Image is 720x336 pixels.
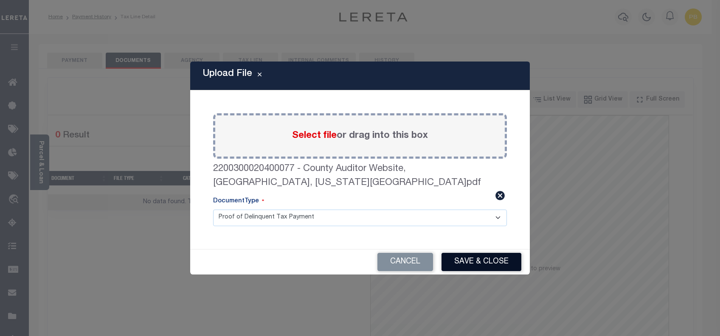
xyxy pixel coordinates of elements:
[203,68,252,79] h5: Upload File
[213,162,507,190] label: 2200300020400077 - County Auditor Website, [GEOGRAPHIC_DATA], [US_STATE][GEOGRAPHIC_DATA]pdf
[442,253,521,271] button: Save & Close
[377,253,433,271] button: Cancel
[292,131,337,140] span: Select file
[292,129,428,143] label: or drag into this box
[213,197,264,206] label: DocumentType
[252,71,267,81] button: Close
